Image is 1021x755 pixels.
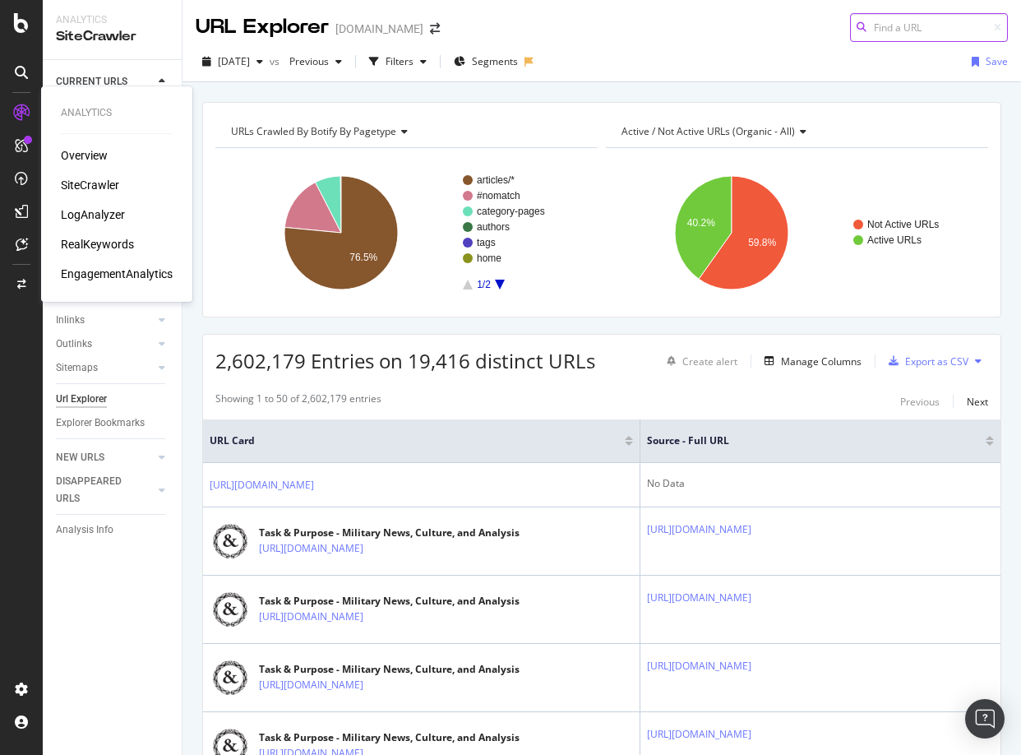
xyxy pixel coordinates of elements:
[967,395,988,409] div: Next
[477,206,545,217] text: category-pages
[210,657,251,698] img: main image
[349,252,377,263] text: 76.5%
[867,219,939,230] text: Not Active URLs
[56,449,104,466] div: NEW URLS
[647,476,994,491] div: No Data
[758,351,862,371] button: Manage Columns
[56,73,154,90] a: CURRENT URLS
[215,391,381,411] div: Showing 1 to 50 of 2,602,179 entries
[682,354,737,368] div: Create alert
[61,206,125,223] a: LogAnalyzer
[850,13,1008,42] input: Find a URL
[56,521,170,539] a: Analysis Info
[61,236,134,252] a: RealKeywords
[56,73,127,90] div: CURRENT URLS
[56,336,154,353] a: Outlinks
[196,49,270,75] button: [DATE]
[363,49,433,75] button: Filters
[259,594,520,609] div: Task & Purpose - Military News, Culture, and Analysis
[56,473,139,507] div: DISAPPEARED URLS
[218,54,250,68] span: 2024 Jul. 6th
[61,147,108,164] a: Overview
[61,106,173,120] div: Analytics
[606,161,988,304] svg: A chart.
[477,252,501,264] text: home
[882,348,968,374] button: Export as CSV
[647,658,751,674] a: [URL][DOMAIN_NAME]
[56,359,98,377] div: Sitemaps
[472,54,518,68] span: Segments
[56,13,169,27] div: Analytics
[215,161,598,304] svg: A chart.
[430,23,440,35] div: arrow-right-arrow-left
[386,54,413,68] div: Filters
[61,266,173,282] a: EngagementAnalytics
[647,433,961,448] span: Source - Full URL
[56,415,145,432] div: Explorer Bookmarks
[210,433,621,448] span: URL Card
[210,477,314,493] a: [URL][DOMAIN_NAME]
[986,54,1008,68] div: Save
[56,312,154,329] a: Inlinks
[477,190,520,201] text: #nomatch
[210,589,251,630] img: main image
[621,124,795,138] span: Active / Not Active URLs (organic - all)
[56,473,154,507] a: DISAPPEARED URLS
[259,609,363,625] a: [URL][DOMAIN_NAME]
[270,54,283,68] span: vs
[56,415,170,432] a: Explorer Bookmarks
[867,234,922,246] text: Active URLs
[215,347,595,374] span: 2,602,179 Entries on 19,416 distinct URLs
[56,312,85,329] div: Inlinks
[231,124,396,138] span: URLs Crawled By Botify By pagetype
[56,521,113,539] div: Analysis Info
[618,118,973,145] h4: Active / Not Active URLs
[56,449,154,466] a: NEW URLS
[283,54,329,68] span: Previous
[781,354,862,368] div: Manage Columns
[283,49,349,75] button: Previous
[259,526,520,540] div: Task & Purpose - Military News, Culture, and Analysis
[477,279,491,290] text: 1/2
[477,174,515,186] text: articles/*
[210,521,251,562] img: main image
[196,13,329,41] div: URL Explorer
[965,49,1008,75] button: Save
[900,395,940,409] div: Previous
[660,348,737,374] button: Create alert
[259,662,520,677] div: Task & Purpose - Military News, Culture, and Analysis
[687,217,715,229] text: 40.2%
[647,521,751,538] a: [URL][DOMAIN_NAME]
[61,177,119,193] a: SiteCrawler
[647,590,751,606] a: [URL][DOMAIN_NAME]
[259,730,520,745] div: Task & Purpose - Military News, Culture, and Analysis
[56,336,92,353] div: Outlinks
[259,677,363,693] a: [URL][DOMAIN_NAME]
[56,391,107,408] div: Url Explorer
[477,237,496,248] text: tags
[647,726,751,743] a: [URL][DOMAIN_NAME]
[228,118,583,145] h4: URLs Crawled By Botify By pagetype
[900,391,940,411] button: Previous
[56,27,169,46] div: SiteCrawler
[447,49,524,75] button: Segments
[965,699,1005,739] div: Open Intercom Messenger
[905,354,968,368] div: Export as CSV
[259,540,363,557] a: [URL][DOMAIN_NAME]
[56,359,154,377] a: Sitemaps
[477,221,510,233] text: authors
[967,391,988,411] button: Next
[335,21,423,37] div: [DOMAIN_NAME]
[748,237,776,248] text: 59.8%
[56,391,170,408] a: Url Explorer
